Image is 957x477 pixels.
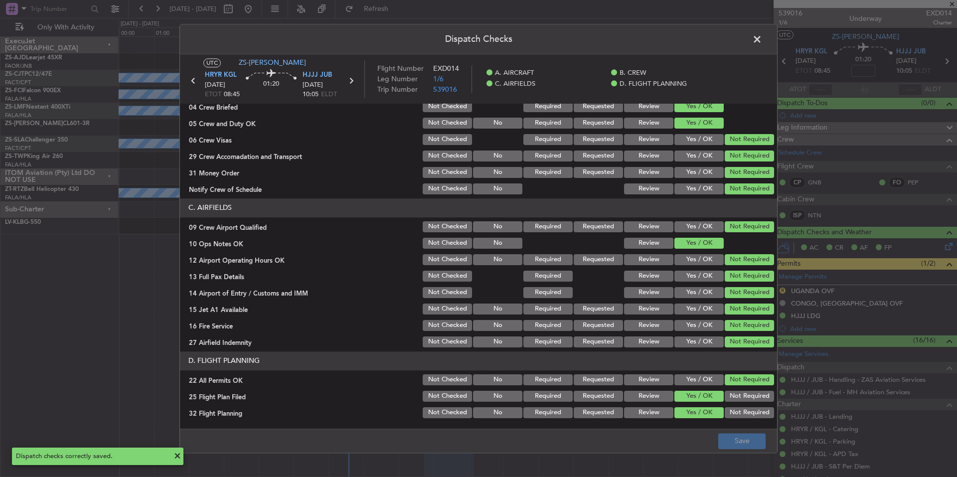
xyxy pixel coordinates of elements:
[725,254,774,265] button: Not Required
[725,287,774,298] button: Not Required
[16,452,168,462] div: Dispatch checks correctly saved.
[725,391,774,402] button: Not Required
[725,151,774,161] button: Not Required
[725,134,774,145] button: Not Required
[725,183,774,194] button: Not Required
[725,304,774,315] button: Not Required
[725,374,774,385] button: Not Required
[180,24,777,54] header: Dispatch Checks
[725,221,774,232] button: Not Required
[725,320,774,331] button: Not Required
[725,407,774,418] button: Not Required
[725,271,774,282] button: Not Required
[725,167,774,178] button: Not Required
[725,336,774,347] button: Not Required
